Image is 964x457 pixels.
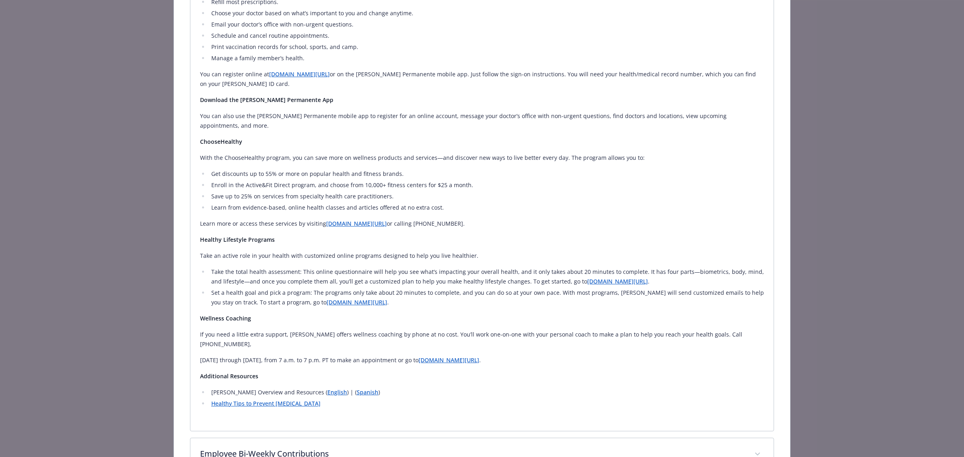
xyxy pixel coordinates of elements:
[209,203,764,212] li: Learn from evidence-based, online health classes and articles offered at no extra cost.
[200,138,242,145] strong: ChooseHealthy
[200,236,275,243] strong: Healthy Lifestyle Programs
[200,372,258,380] strong: Additional Resources
[209,169,764,179] li: Get discounts up to 55% or more on popular health and fitness brands.
[357,388,378,396] a: Spanish
[326,220,387,227] a: [DOMAIN_NAME][URL]
[200,251,764,261] p: Take an active role in your health with customized online programs designed to help you live heal...
[200,69,764,89] p: You can register online at or on the [PERSON_NAME] Permanente mobile app. Just follow the sign-on...
[209,20,764,29] li: Email your doctor’s office with non-urgent questions.
[587,277,648,285] a: [DOMAIN_NAME][URL]
[209,31,764,41] li: Schedule and cancel routine appointments.
[209,267,764,286] li: Take the total health assessment: This online questionnaire will help you see what’s impacting yo...
[209,42,764,52] li: Print vaccination records for school, sports, and camp.
[209,8,764,18] li: Choose your doctor based on what’s important to you and change anytime.
[209,53,764,63] li: Manage a family member’s health.
[209,192,764,201] li: Save up to 25% on services from specialty health care practitioners.
[211,400,321,407] a: Healthy Tips to Prevent [MEDICAL_DATA]
[209,388,764,397] li: [PERSON_NAME] Overview and Resources ( ) | ( )
[200,153,764,163] p: With the ChooseHealthy program, you can save more on wellness products and services—and discover ...
[209,288,764,307] li: Set a health goal and pick a program: The programs only take about 20 minutes to complete, and yo...
[200,219,764,228] p: Learn more or access these services by visiting or calling [PHONE_NUMBER].
[200,314,251,322] strong: Wellness Coaching
[327,388,347,396] a: English
[419,356,479,364] a: [DOMAIN_NAME][URL]
[269,70,330,78] a: [DOMAIN_NAME][URL]
[200,111,764,131] p: You can also use the [PERSON_NAME] Permanente mobile app to register for an online account, messa...
[200,96,333,104] strong: Download the [PERSON_NAME] Permanente App
[200,355,764,365] p: [DATE] through [DATE], from 7 a.m. to 7 p.m. PT to make an appointment or go to .
[327,298,387,306] a: [DOMAIN_NAME][URL]
[209,180,764,190] li: Enroll in the Active&Fit Direct program, and choose from 10,000+ fitness centers for $25 a month.
[200,330,764,349] p: If you need a little extra support, [PERSON_NAME] offers wellness coaching by phone at no cost. Y...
